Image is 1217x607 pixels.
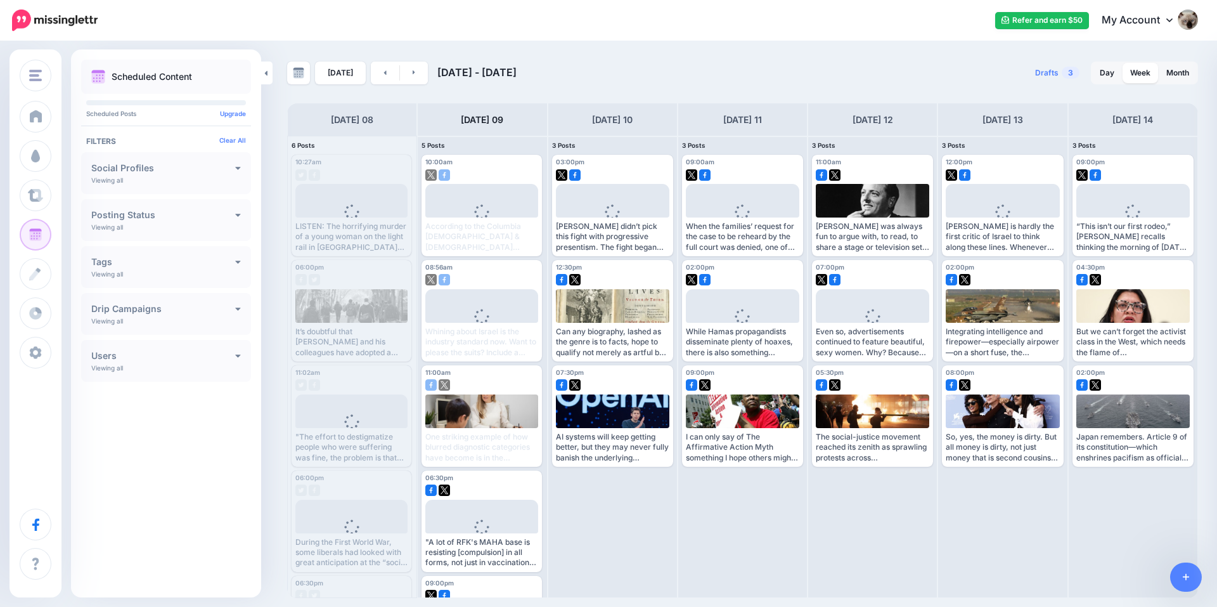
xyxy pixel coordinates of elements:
div: So, yes, the money is dirty. But all money is dirty, not just money that is second cousins with I... [946,432,1059,463]
p: Viewing all [91,223,123,231]
img: facebook-square.png [699,274,711,285]
span: 12:00pm [946,158,972,166]
div: During the First World War, some liberals had looked with great anticipation at the “social possi... [295,537,408,568]
div: "The effort to destigmatize people who were suffering was fine, the problem is that now we have a... [295,432,408,463]
div: [PERSON_NAME] is hardly the first critic of Israel to think along these lines. Whenever there has... [946,221,1059,252]
div: AI systems will keep getting better, but they may never fully banish the underlying uncertainties... [556,432,669,463]
img: Missinglettr [12,10,98,31]
img: facebook-square.png [1076,379,1088,391]
img: facebook-square.png [556,379,567,391]
div: "A lot of RFK's MAHA base is resisting [compulsion] in all forms, not just in vaccination . . . t... [425,537,538,568]
div: Japan remembers. Article 9 of its constitution—which enshrines pacifism as official state doctrin... [1076,432,1190,463]
span: 3 [1062,67,1079,79]
img: twitter-square.png [816,274,827,285]
a: Clear All [219,136,246,144]
div: Loading [464,204,499,237]
span: 3 Posts [552,141,576,149]
div: Loading [855,309,890,342]
span: 3 Posts [812,141,835,149]
img: facebook-grey-square.png [295,590,307,601]
img: calendar.png [91,70,105,84]
img: twitter-square.png [829,379,840,391]
p: Viewing all [91,317,123,325]
p: Scheduled Content [112,72,192,81]
span: 04:30pm [1076,263,1105,271]
span: 09:00pm [1076,158,1105,166]
span: 05:30pm [816,369,844,376]
div: “This isn’t our first rodeo,” [PERSON_NAME] recalls thinking the morning of [DATE] when his famil... [1076,221,1190,252]
h4: [DATE] 08 [331,112,373,127]
img: twitter-square.png [425,274,437,285]
div: [PERSON_NAME] didn’t pick this fight with progressive presentism. The fight began with an assault... [556,221,669,252]
img: twitter-square.png [946,169,957,181]
span: Drafts [1035,69,1059,77]
span: 02:00pm [946,263,974,271]
h4: [DATE] 13 [982,112,1023,127]
span: [DATE] - [DATE] [437,66,517,79]
p: Viewing all [91,270,123,278]
img: twitter-grey-square.png [309,274,320,285]
img: twitter-square.png [556,169,567,181]
div: Loading [334,414,369,447]
span: 08:56am [425,263,453,271]
img: facebook-square.png [425,379,437,391]
span: 06:30pm [425,474,453,481]
p: Viewing all [91,176,123,184]
h4: Social Profiles [91,164,235,173]
div: Loading [725,204,760,237]
span: 07:30pm [556,369,584,376]
span: 11:02am [295,369,320,376]
div: Loading [595,204,630,237]
h4: [DATE] 12 [853,112,893,127]
div: Loading [725,309,760,342]
span: 06:00pm [295,474,324,481]
div: While Hamas propagandists disseminate plenty of hoaxes, there is also something damning about the... [686,327,799,358]
span: 12:30pm [556,263,582,271]
img: twitter-square.png [425,590,437,601]
img: twitter-square.png [959,274,970,285]
img: twitter-square.png [1090,274,1101,285]
img: twitter-square.png [439,379,450,391]
div: When the families’ request for the case to be reheard by the full court was denied, one of the ju... [686,221,799,252]
div: Loading [464,309,499,342]
img: facebook-grey-square.png [295,274,307,285]
div: Loading [986,204,1021,237]
img: facebook-square.png [816,169,827,181]
span: 09:00pm [686,369,714,376]
div: Can any biography, lashed as the genre is to facts, hope to qualify not merely as artful but as t... [556,327,669,358]
div: Loading [1116,204,1150,237]
img: facebook-square.png [439,274,450,285]
span: 09:00pm [425,579,454,587]
img: facebook-square.png [1090,169,1101,181]
div: I can only say of The Affirmative Action Myth something I hope others might say about my own work... [686,432,799,463]
div: Loading [464,519,499,552]
img: twitter-square.png [1090,379,1101,391]
a: Upgrade [220,110,246,117]
span: 02:00pm [1076,369,1105,376]
a: [DATE] [315,62,366,84]
span: 3 Posts [1072,141,1096,149]
span: 11:00am [425,369,451,376]
div: It’s doubtful that [PERSON_NAME] and his colleagues have adopted a “humbler position,” as he put ... [295,327,408,358]
h4: [DATE] 14 [1112,112,1153,127]
h4: Tags [91,258,235,266]
img: facebook-grey-square.png [309,169,320,181]
h4: [DATE] 11 [723,112,762,127]
img: facebook-square.png [439,169,450,181]
img: facebook-square.png [946,379,957,391]
img: facebook-square.png [829,274,840,285]
div: But we can’t forget the activist class in the West, which needs the flame of [GEOGRAPHIC_DATA] to... [1076,327,1190,358]
img: twitter-square.png [686,169,697,181]
img: facebook-square.png [699,169,711,181]
img: twitter-square.png [439,485,450,496]
img: twitter-square.png [569,379,581,391]
div: According to the Columbia [DEMOGRAPHIC_DATA] & [DEMOGRAPHIC_DATA] Students account on X, a past t... [425,221,538,252]
img: twitter-grey-square.png [295,379,307,391]
span: 11:00am [816,158,841,166]
span: 3 Posts [942,141,965,149]
span: 08:00pm [946,369,974,376]
a: Month [1159,63,1197,83]
h4: Drip Campaigns [91,304,235,313]
p: Scheduled Posts [86,110,246,117]
span: 5 Posts [422,141,445,149]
